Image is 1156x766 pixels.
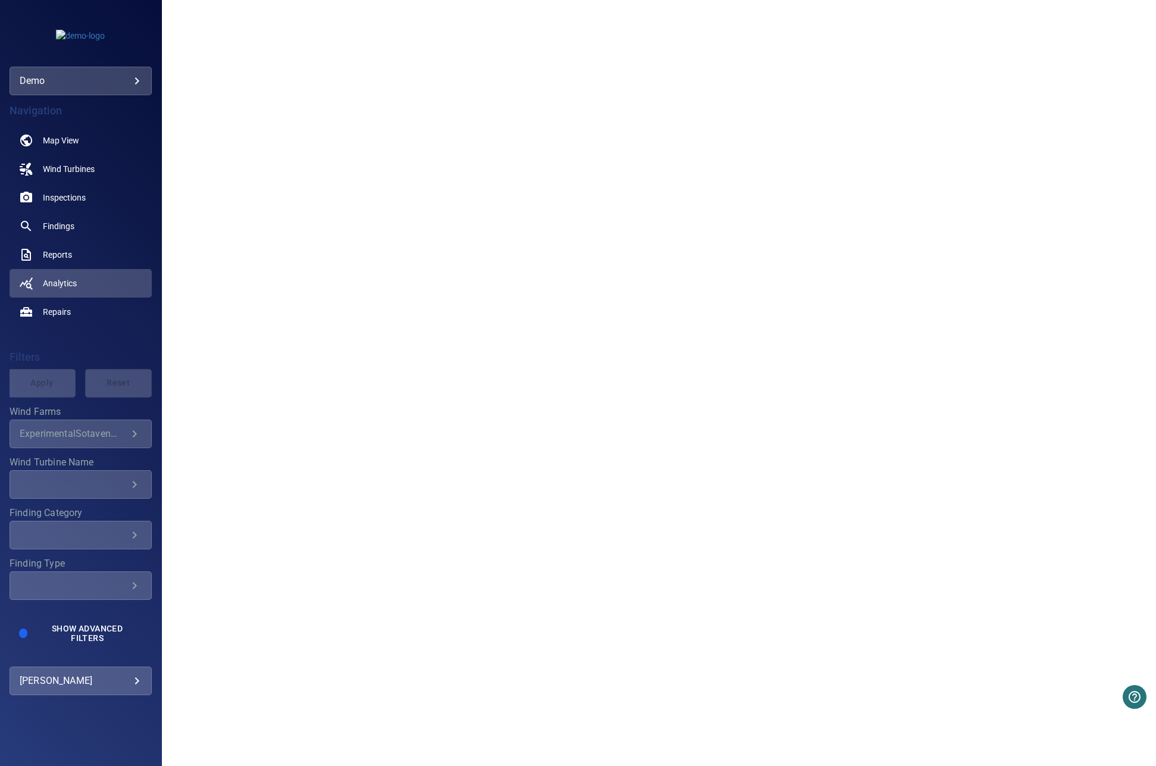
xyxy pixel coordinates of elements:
div: ExperimentalSotavento [20,428,127,439]
img: demo-logo [56,30,105,42]
span: Inspections [43,192,86,204]
a: windturbines noActive [10,155,152,183]
div: demo [10,67,152,95]
a: map noActive [10,126,152,155]
div: Wind Farms [10,420,152,448]
button: Show Advanced Filters [32,619,142,648]
h4: Navigation [10,105,152,117]
a: findings noActive [10,212,152,240]
span: Findings [43,220,74,232]
a: reports noActive [10,240,152,269]
div: Wind Turbine Name [10,470,152,499]
label: Wind Turbine Name [10,458,152,467]
a: repairs noActive [10,298,152,326]
span: Wind Turbines [43,163,95,175]
span: Repairs [43,306,71,318]
span: Map View [43,135,79,146]
span: Reports [43,249,72,261]
div: [PERSON_NAME] [20,671,142,690]
label: Finding Category [10,508,152,518]
span: Analytics [43,277,77,289]
div: Finding Type [10,571,152,600]
a: analytics active [10,269,152,298]
span: Show Advanced Filters [39,624,135,643]
label: Wind Farms [10,407,152,417]
label: Finding Type [10,559,152,568]
div: demo [20,71,142,90]
div: Finding Category [10,521,152,549]
h4: Filters [10,351,152,363]
a: inspections noActive [10,183,152,212]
